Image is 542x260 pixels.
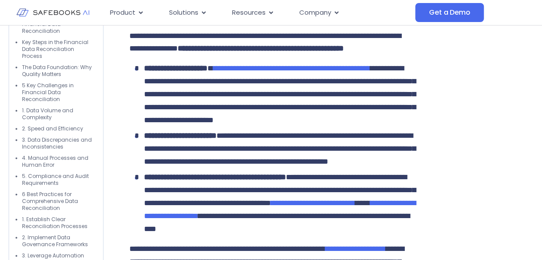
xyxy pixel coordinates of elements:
[22,107,94,121] li: 1. Data Volume and Complexity
[22,173,94,187] li: 5. Compliance and Audit Requirements
[22,82,94,103] li: 5 Key Challenges in Financial Data Reconciliation
[22,125,94,132] li: 2. Speed and Efficiency
[22,216,94,230] li: 1. Establish Clear Reconciliation Processes
[22,39,94,60] li: Key Steps in the Financial Data Reconciliation Process
[103,4,415,21] div: Menu Toggle
[22,136,94,150] li: 3. Data Discrepancies and Inconsistencies
[299,8,331,18] span: Company
[232,8,266,18] span: Resources
[429,8,470,17] span: Get a Demo
[22,64,94,78] li: The Data Foundation: Why Quality Matters
[110,8,135,18] span: Product
[22,155,94,168] li: 4. Manual Processes and Human Error
[169,8,198,18] span: Solutions
[22,191,94,212] li: 6 Best Practices for Comprehensive Data Reconciliation
[22,234,94,248] li: 2. Implement Data Governance Frameworks
[415,3,484,22] a: Get a Demo
[103,4,415,21] nav: Menu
